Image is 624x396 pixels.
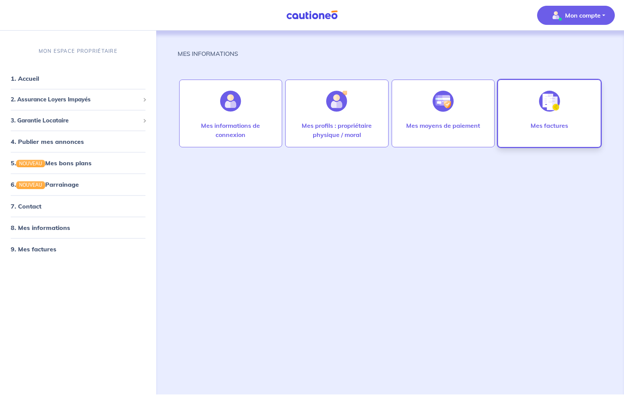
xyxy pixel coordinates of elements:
[537,6,615,25] button: illu_account_valid_menu.svgMon compte
[187,121,274,139] p: Mes informations de connexion
[406,121,480,130] p: Mes moyens de paiement
[539,91,560,112] img: illu_invoice.svg
[565,11,601,20] p: Mon compte
[3,113,153,128] div: 3. Garantie Locataire
[11,202,41,210] a: 7. Contact
[3,241,153,256] div: 9. Mes factures
[39,47,118,55] p: MON ESPACE PROPRIÉTAIRE
[11,223,70,231] a: 8. Mes informations
[11,245,56,253] a: 9. Mes factures
[11,181,79,188] a: 6.NOUVEAUParrainage
[11,138,84,145] a: 4. Publier mes annonces
[531,121,568,130] p: Mes factures
[11,75,39,82] a: 1. Accueil
[3,92,153,107] div: 2. Assurance Loyers Impayés
[220,91,241,112] img: illu_account.svg
[293,121,381,139] p: Mes profils : propriétaire physique / moral
[11,116,140,125] span: 3. Garantie Locataire
[11,159,91,167] a: 5.NOUVEAUMes bons plans
[326,91,347,112] img: illu_account_add.svg
[3,198,153,213] div: 7. Contact
[3,155,153,171] div: 5.NOUVEAUMes bons plans
[3,71,153,86] div: 1. Accueil
[3,177,153,192] div: 6.NOUVEAUParrainage
[3,134,153,149] div: 4. Publier mes annonces
[178,49,238,58] p: MES INFORMATIONS
[283,10,341,20] img: Cautioneo
[433,91,454,112] img: illu_credit_card_no_anim.svg
[3,220,153,235] div: 8. Mes informations
[11,95,140,104] span: 2. Assurance Loyers Impayés
[550,9,562,21] img: illu_account_valid_menu.svg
